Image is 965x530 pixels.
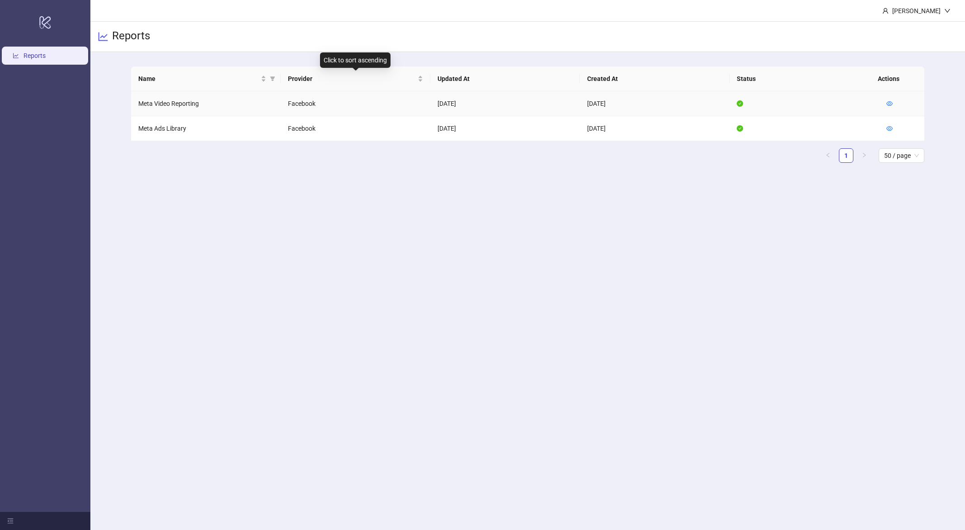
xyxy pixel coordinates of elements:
[821,148,835,163] li: Previous Page
[112,29,150,44] h3: Reports
[944,8,951,14] span: down
[882,8,889,14] span: user
[268,72,277,85] span: filter
[430,66,580,91] th: Updated At
[857,148,871,163] button: right
[825,152,831,158] span: left
[884,149,919,162] span: 50 / page
[839,149,853,162] a: 1
[737,100,743,107] span: check-circle
[580,116,730,141] td: [DATE]
[730,66,879,91] th: Status
[886,100,893,107] a: eye
[580,91,730,116] td: [DATE]
[131,66,281,91] th: Name
[320,52,391,68] div: Click to sort ascending
[886,125,893,132] a: eye
[7,518,14,524] span: menu-fold
[131,91,281,116] td: Meta Video Reporting
[138,74,259,84] span: Name
[430,116,580,141] td: [DATE]
[839,148,853,163] li: 1
[281,66,430,91] th: Provider
[580,66,730,91] th: Created At
[270,76,275,81] span: filter
[737,125,743,132] span: check-circle
[131,116,281,141] td: Meta Ads Library
[889,6,944,16] div: [PERSON_NAME]
[857,148,871,163] li: Next Page
[281,116,430,141] td: Facebook
[288,74,416,84] span: Provider
[861,152,867,158] span: right
[98,31,108,42] span: line-chart
[879,148,924,163] div: Page Size
[430,91,580,116] td: [DATE]
[24,52,46,59] a: Reports
[871,66,916,91] th: Actions
[281,91,430,116] td: Facebook
[821,148,835,163] button: left
[886,125,893,132] span: eye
